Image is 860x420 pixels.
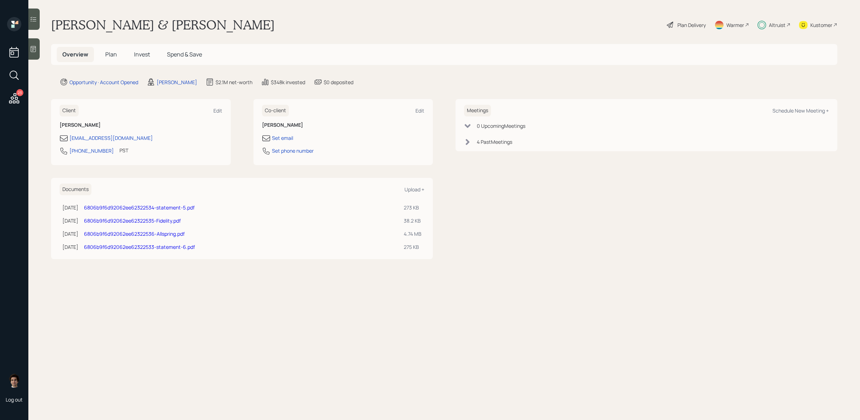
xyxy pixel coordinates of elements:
[477,122,525,130] div: 0 Upcoming Meeting s
[216,78,252,86] div: $2.1M net-worth
[477,138,512,146] div: 4 Past Meeting s
[105,50,117,58] span: Plan
[16,89,23,96] div: 23
[84,204,195,211] a: 6806b9f6d92062ee62322534-statement-5.pdf
[62,230,78,238] div: [DATE]
[772,107,829,114] div: Schedule New Meeting +
[84,244,195,250] a: 6806b9f6d92062ee62322533-statement-6.pdf
[769,21,786,29] div: Altruist
[272,134,293,142] div: Set email
[69,78,138,86] div: Opportunity · Account Opened
[119,147,128,154] div: PST
[271,78,305,86] div: $348k invested
[404,204,421,211] div: 273 KB
[84,230,185,237] a: 6806b9f6d92062ee62322536-Allspring.pdf
[272,147,314,154] div: Set phone number
[810,21,832,29] div: Kustomer
[404,230,421,238] div: 4.74 MB
[677,21,706,29] div: Plan Delivery
[157,78,197,86] div: [PERSON_NAME]
[726,21,744,29] div: Warmer
[62,243,78,251] div: [DATE]
[167,50,202,58] span: Spend & Save
[69,147,114,154] div: [PHONE_NUMBER]
[324,78,353,86] div: $0 deposited
[84,217,181,224] a: 6806b9f6d92062ee62322535-Fidelity.pdf
[262,122,425,128] h6: [PERSON_NAME]
[60,122,222,128] h6: [PERSON_NAME]
[415,107,424,114] div: Edit
[62,50,88,58] span: Overview
[404,217,421,224] div: 38.2 KB
[404,186,424,193] div: Upload +
[60,184,91,195] h6: Documents
[69,134,153,142] div: [EMAIL_ADDRESS][DOMAIN_NAME]
[464,105,491,116] h6: Meetings
[62,204,78,211] div: [DATE]
[6,396,23,403] div: Log out
[51,17,275,33] h1: [PERSON_NAME] & [PERSON_NAME]
[134,50,150,58] span: Invest
[213,107,222,114] div: Edit
[60,105,79,116] h6: Client
[404,243,421,251] div: 275 KB
[262,105,289,116] h6: Co-client
[7,373,21,388] img: harrison-schaefer-headshot-2.png
[62,217,78,224] div: [DATE]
